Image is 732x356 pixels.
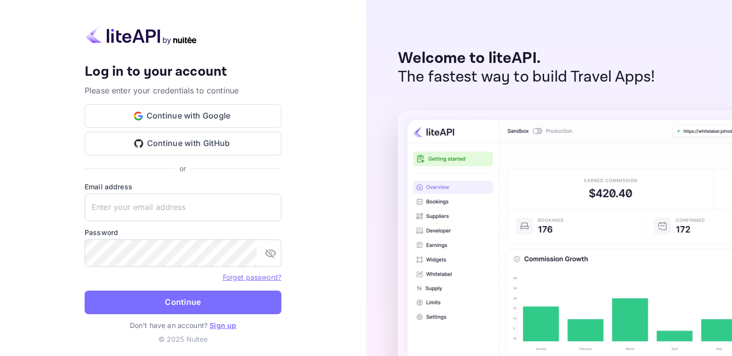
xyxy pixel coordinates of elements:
p: The fastest way to build Travel Apps! [398,68,655,87]
label: Password [85,227,281,237]
a: Sign up [210,321,236,329]
img: liteapi [85,26,198,45]
button: Continue [85,291,281,314]
p: Don't have an account? [85,320,281,330]
input: Enter your email address [85,194,281,221]
a: Forget password? [223,273,281,281]
button: Continue with Google [85,104,281,128]
button: Continue with GitHub [85,132,281,155]
p: © 2025 Nuitee [158,334,208,344]
button: toggle password visibility [261,243,280,263]
a: Forget password? [223,272,281,282]
p: Welcome to liteAPI. [398,49,655,68]
p: Please enter your credentials to continue [85,85,281,96]
h4: Log in to your account [85,63,281,81]
p: or [180,163,186,174]
label: Email address [85,181,281,192]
